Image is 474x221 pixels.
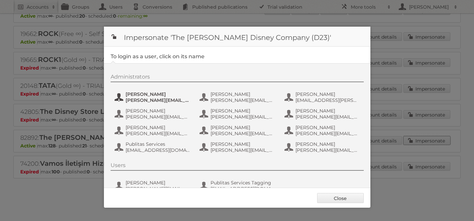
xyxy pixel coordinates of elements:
button: [PERSON_NAME] [PERSON_NAME][EMAIL_ADDRESS][DOMAIN_NAME] [199,91,277,104]
button: [PERSON_NAME] [PERSON_NAME][EMAIL_ADDRESS][DOMAIN_NAME] [284,107,362,120]
span: [PERSON_NAME] [126,108,190,114]
button: Publitas Services Tagging [EMAIL_ADDRESS][DOMAIN_NAME] [199,179,277,192]
span: [PERSON_NAME] [126,124,190,130]
button: [PERSON_NAME] [PERSON_NAME][EMAIL_ADDRESS][PERSON_NAME][DOMAIN_NAME] [199,140,277,154]
span: [PERSON_NAME] [295,124,360,130]
div: Administrators [111,74,364,82]
span: [PERSON_NAME][EMAIL_ADDRESS][PERSON_NAME][DOMAIN_NAME] [126,130,190,136]
h1: Impersonate 'The [PERSON_NAME] Disney Company (D23)' [104,27,370,47]
span: [PERSON_NAME][EMAIL_ADDRESS][PERSON_NAME][DOMAIN_NAME] [295,130,360,136]
span: [EMAIL_ADDRESS][DOMAIN_NAME] [211,186,275,192]
span: [PERSON_NAME][EMAIL_ADDRESS][PERSON_NAME][DOMAIN_NAME] [211,114,275,120]
legend: To login as a user, click on its name [111,53,205,60]
div: Users [111,162,364,171]
span: [PERSON_NAME][EMAIL_ADDRESS][PERSON_NAME][DOMAIN_NAME] [211,130,275,136]
span: [PERSON_NAME] [126,180,190,186]
a: Close [317,193,364,203]
button: [PERSON_NAME] [EMAIL_ADDRESS][PERSON_NAME][DOMAIN_NAME] [284,91,362,104]
span: [PERSON_NAME][EMAIL_ADDRESS][PERSON_NAME][DOMAIN_NAME] [211,147,275,153]
button: [PERSON_NAME] [PERSON_NAME][EMAIL_ADDRESS][PERSON_NAME][DOMAIN_NAME] [114,124,192,137]
span: [PERSON_NAME][EMAIL_ADDRESS][DOMAIN_NAME] [211,97,275,103]
span: [PERSON_NAME][EMAIL_ADDRESS][PERSON_NAME][DOMAIN_NAME] [126,114,190,120]
button: [PERSON_NAME] [PERSON_NAME][EMAIL_ADDRESS][PERSON_NAME][DOMAIN_NAME] [114,107,192,120]
span: Publitas Services [126,141,190,147]
button: [PERSON_NAME] [PERSON_NAME][EMAIL_ADDRESS][PERSON_NAME][DOMAIN_NAME] [114,179,192,192]
span: [PERSON_NAME] [211,91,275,97]
button: Publitas Services [EMAIL_ADDRESS][DOMAIN_NAME] [114,140,192,154]
button: [PERSON_NAME] [PERSON_NAME][EMAIL_ADDRESS][PERSON_NAME][DOMAIN_NAME] [114,91,192,104]
span: [PERSON_NAME][EMAIL_ADDRESS][DOMAIN_NAME] [295,114,360,120]
span: [PERSON_NAME] [211,108,275,114]
span: [PERSON_NAME] [295,91,360,97]
button: [PERSON_NAME] [PERSON_NAME][EMAIL_ADDRESS][PERSON_NAME][DOMAIN_NAME] [284,124,362,137]
span: [PERSON_NAME] [211,141,275,147]
span: [PERSON_NAME] [126,91,190,97]
span: [PERSON_NAME][EMAIL_ADDRESS][PERSON_NAME][DOMAIN_NAME] [126,186,190,192]
span: Publitas Services Tagging [211,180,275,186]
span: [PERSON_NAME] [295,108,360,114]
span: [EMAIL_ADDRESS][PERSON_NAME][DOMAIN_NAME] [295,97,360,103]
span: [PERSON_NAME][EMAIL_ADDRESS][PERSON_NAME][DOMAIN_NAME] [295,147,360,153]
span: [PERSON_NAME] [211,124,275,130]
span: [PERSON_NAME][EMAIL_ADDRESS][PERSON_NAME][DOMAIN_NAME] [126,97,190,103]
span: [EMAIL_ADDRESS][DOMAIN_NAME] [126,147,190,153]
button: [PERSON_NAME] [PERSON_NAME][EMAIL_ADDRESS][PERSON_NAME][DOMAIN_NAME] [199,107,277,120]
button: [PERSON_NAME] [PERSON_NAME][EMAIL_ADDRESS][PERSON_NAME][DOMAIN_NAME] [199,124,277,137]
button: [PERSON_NAME] [PERSON_NAME][EMAIL_ADDRESS][PERSON_NAME][DOMAIN_NAME] [284,140,362,154]
span: [PERSON_NAME] [295,141,360,147]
